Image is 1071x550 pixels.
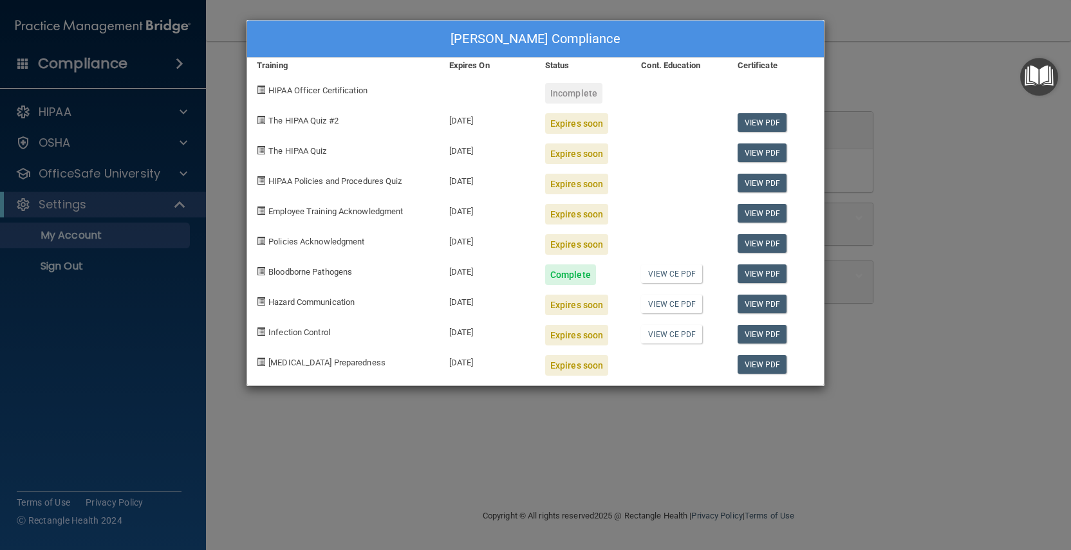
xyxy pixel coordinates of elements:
a: View PDF [738,264,787,283]
div: Expires soon [545,325,608,345]
div: [DATE] [440,345,535,376]
div: [DATE] [440,104,535,134]
span: Hazard Communication [268,297,355,307]
div: [PERSON_NAME] Compliance [247,21,824,58]
div: Certificate [728,58,824,73]
div: Expires soon [545,234,608,255]
div: Expires soon [545,204,608,225]
a: View CE PDF [641,264,702,283]
div: [DATE] [440,225,535,255]
span: Policies Acknowledgment [268,237,364,246]
a: View PDF [738,295,787,313]
a: View CE PDF [641,325,702,344]
div: Expires soon [545,143,608,164]
div: Expires soon [545,295,608,315]
div: Complete [545,264,596,285]
div: [DATE] [440,194,535,225]
div: [DATE] [440,134,535,164]
div: Training [247,58,440,73]
span: The HIPAA Quiz [268,146,326,156]
a: View PDF [738,325,787,344]
span: The HIPAA Quiz #2 [268,116,339,125]
span: Infection Control [268,327,330,337]
div: Cont. Education [631,58,727,73]
span: HIPAA Policies and Procedures Quiz [268,176,402,186]
a: View PDF [738,143,787,162]
a: View PDF [738,355,787,374]
a: View PDF [738,234,787,253]
span: Employee Training Acknowledgment [268,206,403,216]
button: Open Resource Center [1020,58,1058,96]
div: Expires soon [545,113,608,134]
div: [DATE] [440,285,535,315]
span: Bloodborne Pathogens [268,267,352,277]
div: [DATE] [440,164,535,194]
div: [DATE] [440,315,535,345]
div: Status [535,58,631,73]
a: View PDF [738,204,787,223]
span: HIPAA Officer Certification [268,86,368,95]
div: Expires On [440,58,535,73]
a: View PDF [738,113,787,132]
div: Expires soon [545,355,608,376]
a: View CE PDF [641,295,702,313]
a: View PDF [738,174,787,192]
div: Incomplete [545,83,602,104]
div: Expires soon [545,174,608,194]
div: [DATE] [440,255,535,285]
span: [MEDICAL_DATA] Preparedness [268,358,386,367]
